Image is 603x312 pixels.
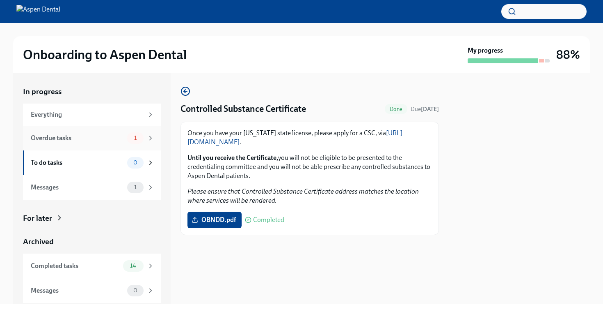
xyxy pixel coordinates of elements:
[128,159,142,166] span: 0
[23,254,161,278] a: Completed tasks14
[23,150,161,175] a: To do tasks0
[23,46,187,63] h2: Onboarding to Aspen Dental
[187,129,432,147] p: Once you have your [US_STATE] state license, please apply for a CSC, via .
[16,5,60,18] img: Aspen Dental
[411,106,439,113] span: Due
[187,212,242,228] label: OBNDD.pdf
[23,213,161,224] a: For later
[31,134,124,143] div: Overdue tasks
[556,47,580,62] h3: 88%
[23,175,161,200] a: Messages1
[187,154,278,162] strong: Until you receive the Certificate,
[468,46,503,55] strong: My progress
[129,135,142,141] span: 1
[180,103,306,115] h4: Controlled Substance Certificate
[193,216,236,224] span: OBNDD.pdf
[23,104,161,126] a: Everything
[385,106,407,112] span: Done
[187,187,419,204] em: Please ensure that Controlled Substance Certificate address matches the location where services w...
[31,183,124,192] div: Messages
[23,126,161,150] a: Overdue tasks1
[125,263,141,269] span: 14
[411,105,439,113] span: November 3rd, 2025 10:00
[128,287,142,294] span: 0
[31,110,144,119] div: Everything
[31,286,124,295] div: Messages
[31,158,124,167] div: To do tasks
[23,236,161,247] a: Archived
[23,278,161,303] a: Messages0
[23,86,161,97] a: In progress
[421,106,439,113] strong: [DATE]
[253,217,284,223] span: Completed
[23,213,52,224] div: For later
[31,261,120,270] div: Completed tasks
[129,184,142,190] span: 1
[187,153,432,180] p: you will not be eligible to be presented to the credentialing committee and you will not be able ...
